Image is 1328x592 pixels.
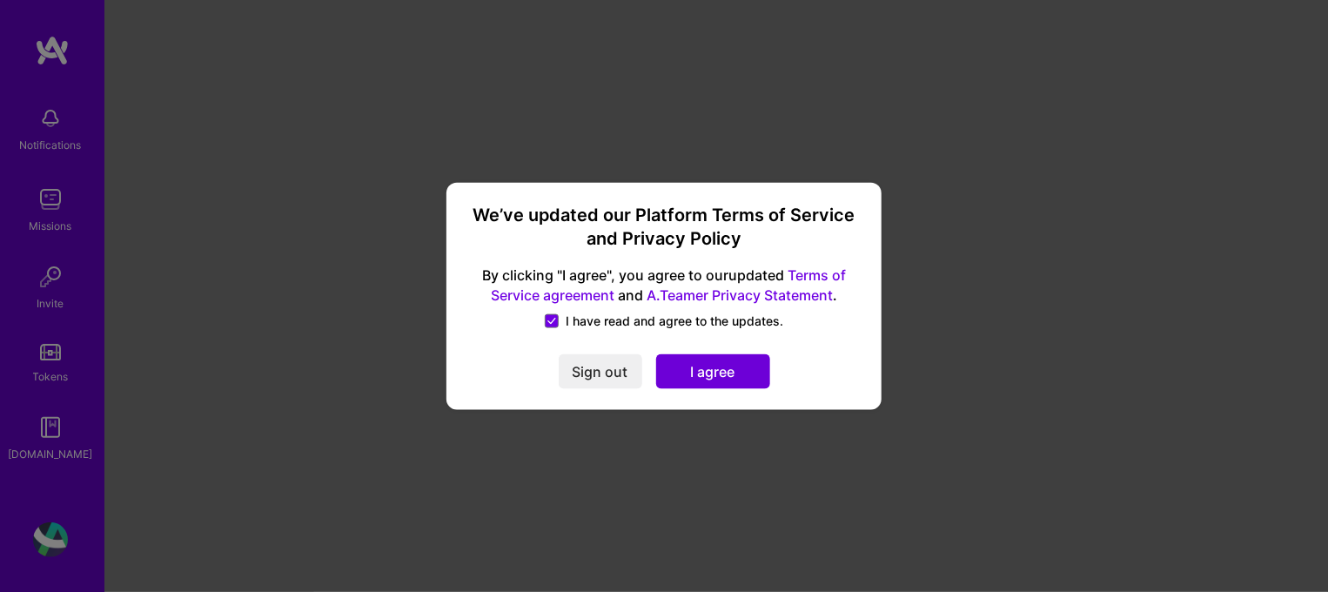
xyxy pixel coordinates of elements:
span: By clicking "I agree", you agree to our updated and . [467,266,861,306]
button: I agree [656,353,770,388]
a: Terms of Service agreement [491,266,846,304]
h3: We’ve updated our Platform Terms of Service and Privacy Policy [467,204,861,252]
span: I have read and agree to the updates. [566,312,783,329]
a: A.Teamer Privacy Statement [647,286,833,303]
button: Sign out [559,353,642,388]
